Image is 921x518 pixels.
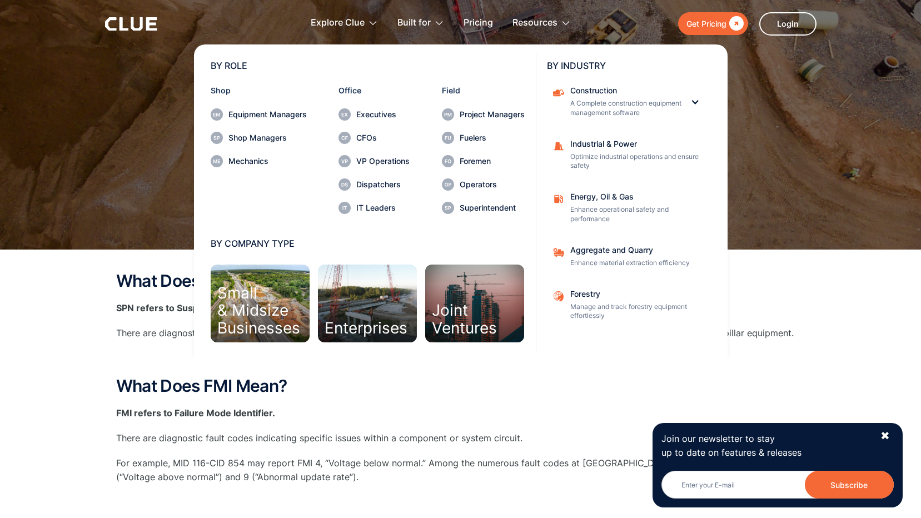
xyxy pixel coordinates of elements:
[552,193,565,205] img: fleet fuel icon
[442,155,525,167] a: Foremen
[356,111,410,118] div: Executives
[356,157,410,165] div: VP Operations
[460,111,525,118] div: Project Managers
[211,155,307,167] a: Mechanics
[686,17,726,31] div: Get Pricing
[570,99,681,118] p: A Complete construction equipment management software
[116,431,805,445] p: There are diagnostic fault codes indicating specific issues within a component or system circuit.
[547,81,689,123] a: ConstructionA Complete construction equipment management software
[211,108,307,121] a: Equipment Managers
[570,205,704,224] p: Enhance operational safety and performance
[460,204,525,212] div: Superintendent
[460,157,525,165] div: Foremen
[464,6,493,41] a: Pricing
[759,12,817,36] a: Login
[442,108,525,121] a: Project Managers
[325,320,407,337] div: Enterprises
[512,6,557,41] div: Resources
[460,134,525,142] div: Fuelers
[116,407,275,419] strong: FMI refers to Failure Mode Identifier.
[318,265,417,342] a: Enterprises
[547,241,711,273] a: Aggregate and QuarryEnhance material extraction efficiency
[570,246,704,254] div: Aggregate and Quarry
[397,6,431,41] div: Built for
[442,202,525,214] a: Superintendent
[338,132,410,144] a: CFOs
[211,239,525,248] div: BY COMPANY TYPE
[442,87,525,94] div: Field
[570,290,704,298] div: Forestry
[547,135,711,177] a: Industrial & PowerOptimize industrial operations and ensure safety
[211,61,525,70] div: BY ROLE
[661,432,870,460] p: Join our newsletter to stay up to date on features & releases
[116,377,805,395] h2: What Does FMI Mean?
[547,187,711,230] a: Energy, Oil & GasEnhance operational safety and performance
[397,6,444,41] div: Built for
[442,132,525,144] a: Fuelers
[356,181,410,188] div: Dispatchers
[338,178,410,191] a: Dispatchers
[356,134,410,142] div: CFOs
[570,152,704,171] p: Optimize industrial operations and ensure safety
[217,285,300,337] div: Small & Midsize Businesses
[338,155,410,167] a: VP Operations
[570,87,681,94] div: Construction
[547,61,711,70] div: BY INDUSTRY
[547,81,711,123] div: ConstructionConstructionA Complete construction equipment management software
[570,140,704,148] div: Industrial & Power
[338,87,410,94] div: Office
[552,246,565,258] img: Aggregate and Quarry
[356,204,410,212] div: IT Leaders
[661,471,894,499] input: Enter your E-mail
[552,290,565,302] img: Aggregate and Quarry
[552,140,565,152] img: Construction cone icon
[678,12,748,35] a: Get Pricing
[460,181,525,188] div: Operators
[570,193,704,201] div: Energy, Oil & Gas
[211,265,310,342] a: Small& MidsizeBusinesses
[805,471,894,499] input: Subscribe
[338,108,410,121] a: Executives
[432,302,497,337] div: Joint Ventures
[211,87,307,94] div: Shop
[880,429,890,443] div: ✖
[311,6,365,41] div: Explore Clue
[570,258,704,268] p: Enhance material extraction efficiency
[570,302,704,321] p: Manage and track forestry equipment effortlessly
[228,157,307,165] div: Mechanics
[211,132,307,144] a: Shop Managers
[442,178,525,191] a: Operators
[661,471,894,499] form: Newsletter
[105,42,817,359] nav: Built for
[228,134,307,142] div: Shop Managers
[512,6,571,41] div: Resources
[552,87,565,99] img: Construction
[726,17,744,31] div: 
[425,265,524,342] a: JointVentures
[311,6,378,41] div: Explore Clue
[338,202,410,214] a: IT Leaders
[547,285,711,327] a: ForestryManage and track forestry equipment effortlessly
[116,456,805,484] p: For example, MID 116-CID 854 may report FMI 4, “Voltage below normal.” Among the numerous fault c...
[116,496,805,510] p: ‍
[228,111,307,118] div: Equipment Managers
